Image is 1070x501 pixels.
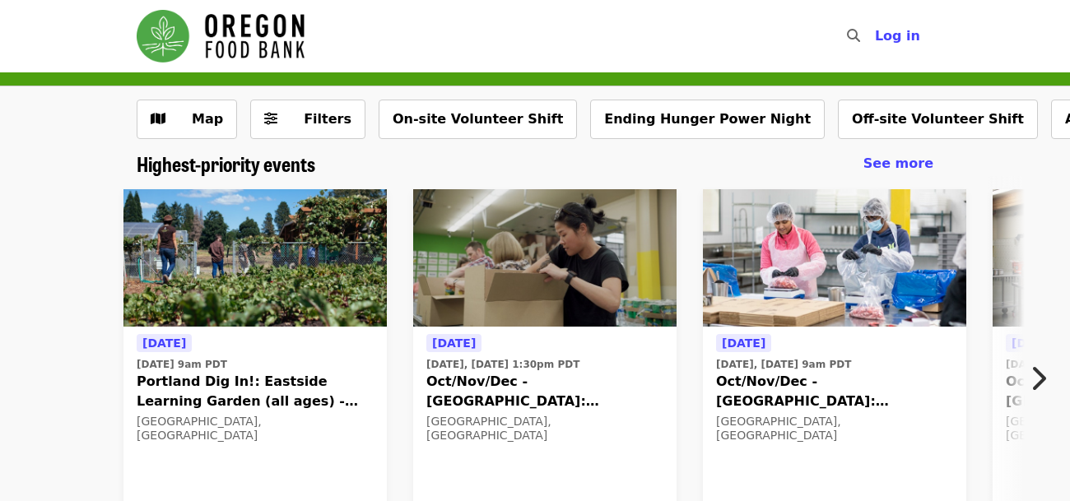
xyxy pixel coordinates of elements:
img: Oct/Nov/Dec - Beaverton: Repack/Sort (age 10+) organized by Oregon Food Bank [703,189,966,327]
span: Oct/Nov/Dec - [GEOGRAPHIC_DATA]: Repack/Sort (age [DEMOGRAPHIC_DATA]+) [716,372,953,411]
button: Next item [1016,355,1070,401]
div: [GEOGRAPHIC_DATA], [GEOGRAPHIC_DATA] [716,415,953,443]
span: [DATE] [142,336,186,350]
span: Portland Dig In!: Eastside Learning Garden (all ages) - Aug/Sept/Oct [137,372,374,411]
span: Oct/Nov/Dec - [GEOGRAPHIC_DATA]: Repack/Sort (age [DEMOGRAPHIC_DATA]+) [426,372,663,411]
img: Oct/Nov/Dec - Portland: Repack/Sort (age 8+) organized by Oregon Food Bank [413,189,677,327]
button: Log in [862,20,933,53]
time: [DATE] 9am PDT [137,357,227,372]
a: Highest-priority events [137,152,315,176]
button: Filters (0 selected) [250,100,365,139]
img: Oregon Food Bank - Home [137,10,305,63]
time: [DATE], [DATE] 1:30pm PDT [426,357,579,372]
div: [GEOGRAPHIC_DATA], [GEOGRAPHIC_DATA] [426,415,663,443]
span: Map [192,111,223,127]
div: Highest-priority events [123,152,947,176]
i: chevron-right icon [1030,363,1046,394]
button: On-site Volunteer Shift [379,100,577,139]
img: Portland Dig In!: Eastside Learning Garden (all ages) - Aug/Sept/Oct organized by Oregon Food Bank [123,189,387,327]
span: See more [863,155,933,171]
button: Off-site Volunteer Shift [838,100,1038,139]
span: Filters [304,111,351,127]
div: [GEOGRAPHIC_DATA], [GEOGRAPHIC_DATA] [137,415,374,443]
span: Highest-priority events [137,149,315,178]
i: sliders-h icon [264,111,277,127]
span: Log in [875,28,920,44]
input: Search [870,16,883,56]
a: See more [863,154,933,174]
span: [DATE] [432,336,476,350]
button: Ending Hunger Power Night [590,100,825,139]
button: Show map view [137,100,237,139]
time: [DATE], [DATE] 9am PDT [716,357,851,372]
i: map icon [151,111,165,127]
span: [DATE] [722,336,765,350]
i: search icon [847,28,860,44]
